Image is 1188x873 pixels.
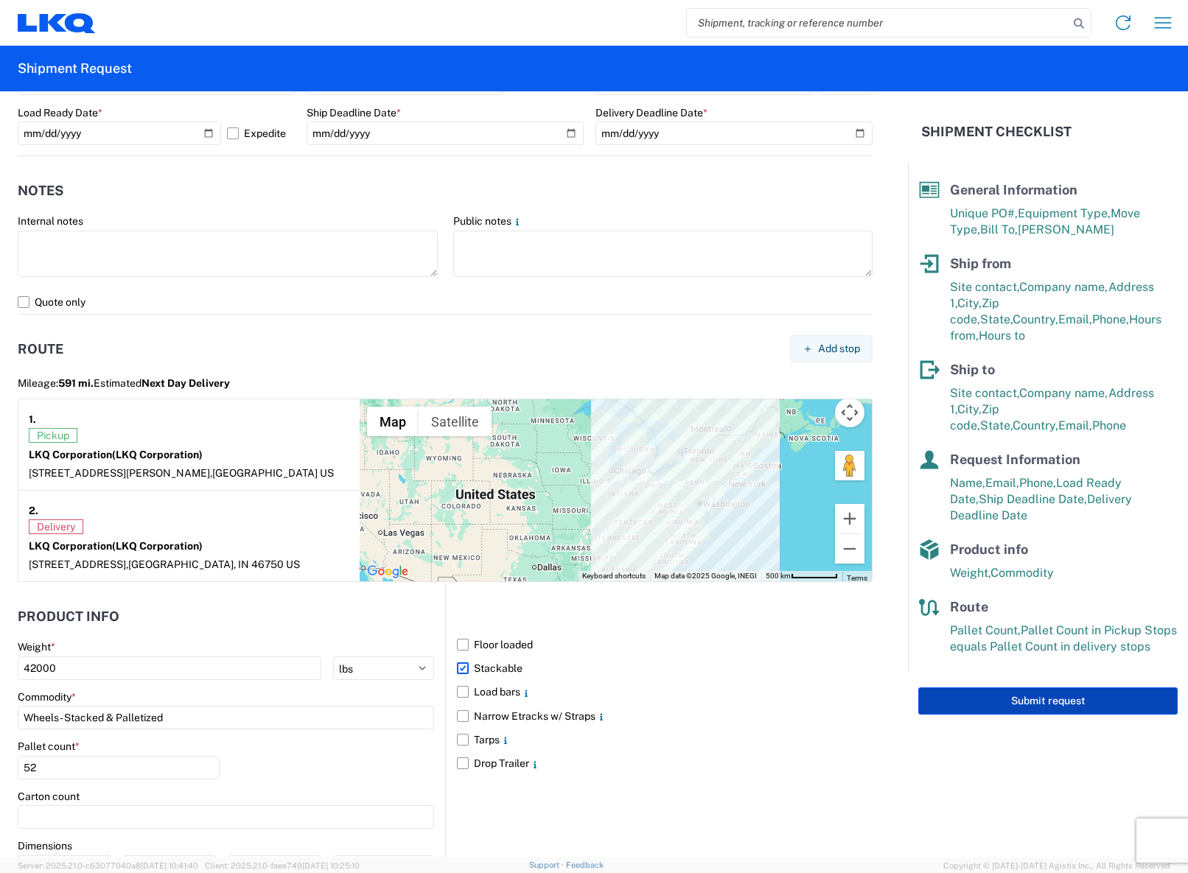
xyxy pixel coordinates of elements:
span: Hours to [979,329,1025,343]
span: Phone [1092,418,1126,432]
a: Feedback [566,860,604,869]
span: Mileage: [18,377,94,389]
span: Ship Deadline Date, [979,492,1087,506]
span: Pickup [29,428,77,443]
label: Floor loaded [457,633,873,656]
strong: 2. [29,501,38,519]
span: Site contact, [950,280,1019,294]
span: [GEOGRAPHIC_DATA], IN 46750 US [128,558,300,570]
label: Delivery Deadline Date [595,106,707,119]
span: Copyright © [DATE]-[DATE] Agistix Inc., All Rights Reserved [943,859,1170,872]
span: (LKQ Corporation) [112,540,203,552]
button: Zoom in [835,504,864,533]
label: Ship Deadline Date [307,106,401,119]
span: Ship to [950,362,995,377]
strong: LKQ Corporation [29,449,203,460]
span: Email, [1058,418,1092,432]
label: Internal notes [18,214,83,228]
span: Ship from [950,256,1011,271]
span: Phone, [1092,312,1129,326]
button: Map Scale: 500 km per 60 pixels [761,571,842,581]
span: Email, [985,476,1019,490]
img: Google [363,562,412,581]
span: Site contact, [950,386,1019,400]
label: Public notes [453,214,523,228]
button: Show satellite imagery [419,407,492,436]
label: Commodity [18,690,76,704]
span: Pallet Count, [950,623,1021,637]
span: Next Day Delivery [141,377,230,389]
button: Map camera controls [835,398,864,427]
label: Quote only [18,290,873,314]
span: Country, [1013,418,1058,432]
span: Pallet Count in Pickup Stops equals Pallet Count in delivery stops [950,623,1177,653]
label: Tarps [457,728,873,751]
span: Bill To, [980,222,1018,236]
label: Carton count [18,790,80,803]
span: [DATE] 10:25:10 [302,861,360,870]
span: State, [980,418,1013,432]
span: Company name, [1019,386,1108,400]
h2: Shipment Checklist [921,123,1072,141]
span: Equipment Type, [1018,206,1111,220]
span: Route [950,599,988,614]
span: Name, [950,476,985,490]
span: [GEOGRAPHIC_DATA] US [212,467,334,479]
label: Dimensions [18,839,72,852]
span: General Information [950,182,1077,197]
span: Weight, [950,566,990,580]
span: [PERSON_NAME] [1018,222,1114,236]
span: City, [957,296,982,310]
label: Pallet count [18,740,80,753]
span: (LKQ Corporation) [112,449,203,460]
button: Add stop [790,335,873,362]
span: Phone, [1019,476,1056,490]
h2: Product Info [18,609,119,624]
span: Unique PO#, [950,206,1018,220]
span: Estimated [94,377,230,389]
span: Country, [1013,312,1058,326]
h2: Shipment Request [18,60,132,77]
button: Drag Pegman onto the map to open Street View [835,451,864,480]
span: Product info [950,541,1028,557]
span: 591 mi. [58,377,94,389]
h2: Notes [18,183,63,198]
label: Expedite [227,122,295,145]
span: Request Information [950,452,1080,467]
strong: 1. [29,410,36,428]
span: Map data ©2025 Google, INEGI [654,572,757,580]
span: Company name, [1019,280,1108,294]
span: [STREET_ADDRESS], [29,558,128,570]
a: Terms [847,574,867,582]
span: 500 km [766,572,791,580]
a: Open this area in Google Maps (opens a new window) [363,562,412,581]
span: Client: 2025.21.0-faee749 [205,861,360,870]
label: Load bars [457,680,873,704]
a: Support [529,860,566,869]
span: [STREET_ADDRESS][PERSON_NAME], [29,467,212,479]
span: Email, [1058,312,1092,326]
span: City, [957,402,982,416]
input: Shipment, tracking or reference number [687,9,1069,37]
button: Submit request [918,687,1178,715]
span: Server: 2025.21.0-c63077040a8 [18,861,198,870]
span: [DATE] 10:41:40 [141,861,198,870]
span: State, [980,312,1013,326]
label: Stackable [457,656,873,680]
span: Add stop [818,342,860,356]
button: Zoom out [835,534,864,564]
strong: LKQ Corporation [29,540,203,552]
span: Delivery [29,519,83,534]
span: Commodity [990,566,1054,580]
label: Weight [18,640,55,653]
label: Load Ready Date [18,106,102,119]
button: Keyboard shortcuts [582,571,646,581]
label: Drop Trailer [457,751,873,775]
h2: Route [18,342,63,357]
button: Show street map [367,407,419,436]
label: Narrow Etracks w/ Straps [457,704,873,728]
